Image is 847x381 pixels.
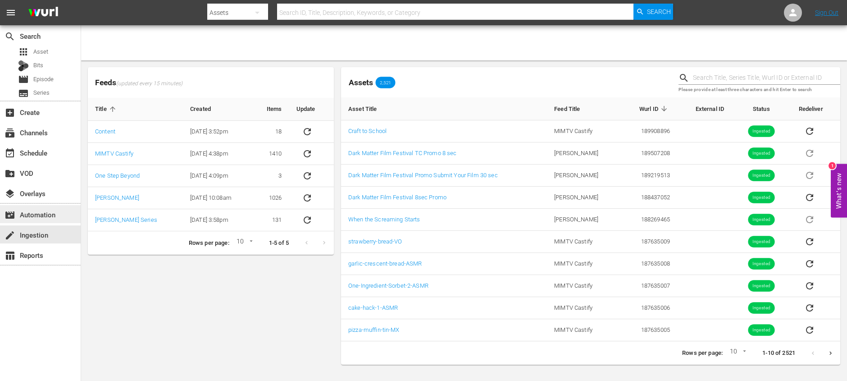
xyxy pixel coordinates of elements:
[5,148,15,159] span: Schedule
[762,349,795,358] p: 1-10 of 2521
[252,209,289,231] td: 131
[647,4,671,20] span: Search
[620,187,677,209] td: 188437052
[348,326,400,333] a: pizza-muffin-tin-MX
[95,172,140,179] a: One Step Beyond
[269,239,289,248] p: 1-5 of 5
[289,98,334,121] th: Update
[547,165,620,187] td: [PERSON_NAME]
[95,216,157,223] a: [PERSON_NAME] Series
[547,231,620,253] td: MIMTV Castify
[748,150,774,157] span: Ingested
[799,216,820,222] span: Asset is in future lineups. Remove all episodes that contain this asset before redelivering
[620,209,677,231] td: 188269465
[5,188,15,199] span: Overlays
[33,88,50,97] span: Series
[547,142,620,165] td: [PERSON_NAME]
[18,74,29,85] span: Episode
[348,194,446,201] a: Dark Matter Film Festival 8sec Promo
[33,75,54,84] span: Episode
[348,282,428,289] a: One-Ingredient-Sorbet-2-ASMR
[547,187,620,209] td: [PERSON_NAME]
[620,297,677,319] td: 187635006
[189,239,229,248] p: Rows per page:
[88,75,334,90] span: Feeds
[547,319,620,341] td: MIMTV Castify
[5,210,15,220] span: Automation
[822,344,839,362] button: Next page
[547,97,620,120] th: Feed Title
[693,71,840,85] input: Search Title, Series Title, Wurl ID or External ID
[547,253,620,275] td: MIMTV Castify
[18,46,29,57] span: Asset
[18,60,29,71] div: Bits
[348,150,457,156] a: Dark Matter Film Festival TC Promo 8 sec
[748,216,774,223] span: Ingested
[679,86,840,94] p: Please provide at least three characters and hit Enter to search
[792,97,840,120] th: Redeliver
[33,47,48,56] span: Asset
[183,187,252,209] td: [DATE] 10:08am
[95,128,115,135] a: Content
[547,275,620,297] td: MIMTV Castify
[5,107,15,118] span: Create
[348,216,420,223] a: When the Screaming Starts
[348,128,387,134] a: Craft to School
[183,121,252,143] td: [DATE] 3:52pm
[639,105,670,113] span: Wurl ID
[252,187,289,209] td: 1026
[183,143,252,165] td: [DATE] 4:38pm
[633,4,673,20] button: Search
[547,209,620,231] td: [PERSON_NAME]
[620,253,677,275] td: 187635008
[620,231,677,253] td: 187635009
[748,128,774,135] span: Ingested
[831,164,847,217] button: Open Feedback Widget
[748,172,774,179] span: Ingested
[682,349,723,358] p: Rows per page:
[748,283,774,289] span: Ingested
[726,346,748,360] div: 10
[116,80,182,87] span: (updated every 15 minutes)
[252,98,289,121] th: Items
[183,165,252,187] td: [DATE] 4:09pm
[252,165,289,187] td: 3
[748,239,774,245] span: Ingested
[547,297,620,319] td: MIMTV Castify
[5,31,15,42] span: Search
[252,121,289,143] td: 18
[348,105,389,113] span: Asset Title
[22,2,65,23] img: ans4CAIJ8jUAAAAAAAAAAAAAAAAAAAAAAAAgQb4GAAAAAAAAAAAAAAAAAAAAAAAAJMjXAAAAAAAAAAAAAAAAAAAAAAAAgAT5G...
[18,88,29,99] span: Series
[620,120,677,142] td: 189908896
[95,194,139,201] a: [PERSON_NAME]
[33,61,43,70] span: Bits
[620,319,677,341] td: 187635005
[677,97,731,120] th: External ID
[252,143,289,165] td: 1410
[748,327,774,334] span: Ingested
[748,305,774,312] span: Ingested
[620,275,677,297] td: 187635007
[731,97,791,120] th: Status
[5,230,15,241] span: Ingestion
[348,260,422,267] a: garlic-crescent-bread-ASMR
[620,165,677,187] td: 189219513
[95,150,133,157] a: MIMTV Castify
[233,236,255,250] div: 10
[190,105,223,113] span: Created
[349,78,373,87] span: Assets
[183,209,252,231] td: [DATE] 3:58pm
[5,168,15,179] span: VOD
[88,98,334,231] table: sticky table
[815,9,838,16] a: Sign Out
[620,142,677,165] td: 189507208
[348,238,402,245] a: strawberry-bread-VO
[5,7,16,18] span: menu
[348,172,498,179] a: Dark Matter Film Festival Promo Submit Your Film 30 sec
[799,171,820,178] span: Asset is in future lineups. Remove all episodes that contain this asset before redelivering
[748,194,774,201] span: Ingested
[95,105,118,113] span: Title
[829,162,836,169] div: 1
[5,250,15,261] span: Reports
